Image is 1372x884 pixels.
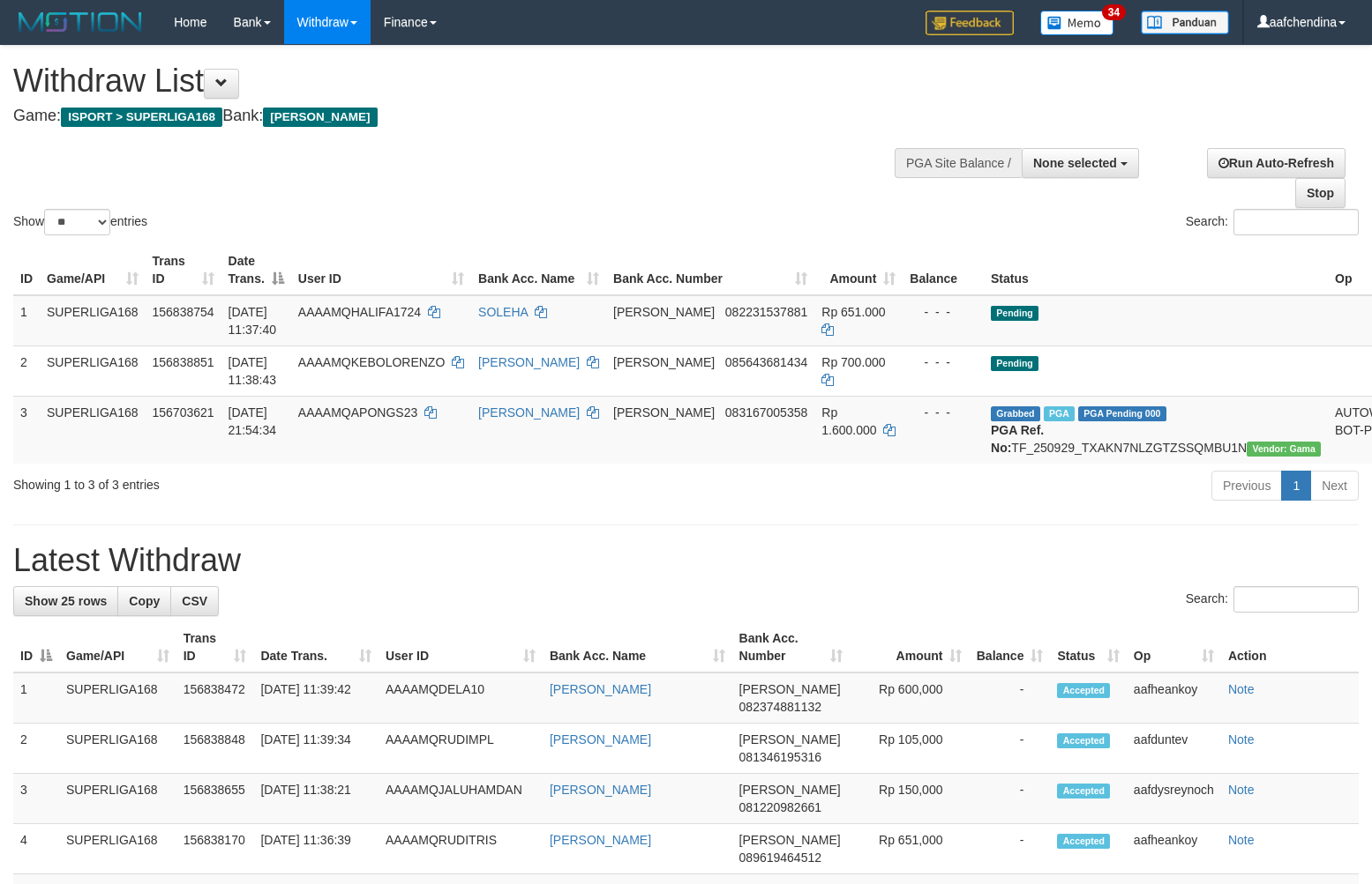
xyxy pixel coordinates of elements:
td: - [969,774,1050,824]
th: Bank Acc. Name: activate to sort column ascending [543,622,732,672]
span: Copy 082374881132 to clipboard [739,700,821,714]
a: Previous [1211,471,1282,501]
a: Stop [1295,178,1346,208]
h4: Game: Bank: [13,108,897,125]
span: AAAAMQKEBOLORENZO [298,355,445,369]
th: Bank Acc. Number: activate to sort column ascending [732,622,851,672]
th: Date Trans.: activate to sort column ascending [253,622,379,672]
td: [DATE] 11:38:21 [253,774,379,824]
th: Op: activate to sort column ascending [1127,622,1221,672]
div: PGA Site Balance / [895,148,1022,178]
td: [DATE] 11:36:39 [253,824,379,874]
span: AAAAMQHALIFA1724 [298,305,421,319]
span: Copy 085643681434 to clipboard [725,355,807,369]
a: SOLEHA [478,305,528,319]
span: Copy [129,594,160,608]
select: Showentries [44,209,110,235]
span: [DATE] 11:38:43 [229,355,277,387]
span: [PERSON_NAME] [739,682,841,696]
th: ID: activate to sort column descending [13,622,59,672]
img: panduan.png [1141,11,1229,34]
td: 3 [13,396,40,464]
span: [PERSON_NAME] [739,783,841,797]
th: Status: activate to sort column ascending [1050,622,1126,672]
button: None selected [1022,148,1139,178]
td: AAAAMQRUDITRIS [379,824,543,874]
img: Button%20Memo.svg [1040,11,1114,35]
span: Vendor URL: https://trx31.1velocity.biz [1247,442,1321,457]
span: 34 [1102,4,1126,20]
span: Rp 1.600.000 [821,405,876,437]
span: Accepted [1057,683,1110,698]
td: aafheankoy [1127,824,1221,874]
a: Note [1228,833,1255,847]
td: SUPERLIGA168 [59,672,176,724]
div: Showing 1 to 3 of 3 entries [13,469,559,494]
td: 156838472 [176,672,254,724]
th: Balance: activate to sort column ascending [969,622,1050,672]
span: Show 25 rows [25,594,107,608]
td: 156838848 [176,724,254,774]
span: Accepted [1057,784,1110,799]
th: Bank Acc. Number: activate to sort column ascending [606,245,814,295]
span: AAAAMQAPONGS23 [298,405,417,420]
span: Copy 083167005358 to clipboard [725,405,807,420]
span: 156838851 [153,355,214,369]
td: Rp 150,000 [850,774,969,824]
th: Game/API: activate to sort column ascending [59,622,176,672]
td: 4 [13,824,59,874]
span: 156838754 [153,305,214,319]
span: Copy 082231537881 to clipboard [725,305,807,319]
td: aafduntev [1127,724,1221,774]
td: SUPERLIGA168 [40,396,146,464]
th: Date Trans.: activate to sort column descending [221,245,291,295]
span: Rp 651.000 [821,305,885,319]
td: Rp 651,000 [850,824,969,874]
a: Copy [117,586,171,616]
td: 1 [13,672,59,724]
td: [DATE] 11:39:42 [253,672,379,724]
th: Trans ID: activate to sort column ascending [146,245,221,295]
td: 3 [13,774,59,824]
th: Amount: activate to sort column ascending [850,622,969,672]
span: Copy 081220982661 to clipboard [739,800,821,814]
td: - [969,824,1050,874]
a: Note [1228,783,1255,797]
th: Amount: activate to sort column ascending [814,245,903,295]
img: Feedback.jpg [926,11,1014,35]
td: Rp 600,000 [850,672,969,724]
label: Search: [1186,209,1359,235]
span: None selected [1033,156,1117,170]
h1: Latest Withdraw [13,543,1359,578]
th: User ID: activate to sort column ascending [291,245,471,295]
th: Game/API: activate to sort column ascending [40,245,146,295]
span: [PERSON_NAME] [739,732,841,747]
td: [DATE] 11:39:34 [253,724,379,774]
th: ID [13,245,40,295]
h1: Withdraw List [13,63,897,99]
span: Marked by aafchhiseyha [1044,406,1075,421]
a: Next [1310,471,1359,501]
a: Note [1228,732,1255,747]
span: Copy 081346195316 to clipboard [739,750,821,764]
td: - [969,724,1050,774]
a: Show 25 rows [13,586,118,616]
td: - [969,672,1050,724]
a: [PERSON_NAME] [478,355,580,369]
span: Accepted [1057,733,1110,748]
span: CSV [182,594,207,608]
td: aafheankoy [1127,672,1221,724]
span: [PERSON_NAME] [613,405,715,420]
span: Copy 089619464512 to clipboard [739,851,821,865]
td: AAAAMQDELA10 [379,672,543,724]
td: TF_250929_TXAKN7NLZGTZSSQMBU1N [984,396,1328,464]
a: [PERSON_NAME] [550,783,651,797]
span: Accepted [1057,834,1110,849]
span: [PERSON_NAME] [739,833,841,847]
td: SUPERLIGA168 [40,295,146,346]
span: [DATE] 11:37:40 [229,305,277,337]
a: Run Auto-Refresh [1207,148,1346,178]
a: [PERSON_NAME] [478,405,580,420]
input: Search: [1233,209,1359,235]
td: SUPERLIGA168 [40,345,146,396]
